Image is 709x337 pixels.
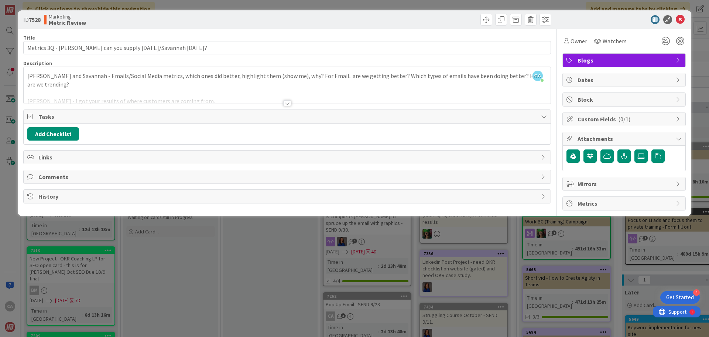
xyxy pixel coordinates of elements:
[578,134,672,143] span: Attachments
[578,179,672,188] span: Mirrors
[23,15,41,24] span: ID
[38,172,537,181] span: Comments
[38,3,40,9] div: 1
[23,60,52,67] span: Description
[532,71,543,81] span: CA
[578,75,672,84] span: Dates
[693,289,700,296] div: 4
[666,294,694,301] div: Get Started
[38,112,537,121] span: Tasks
[38,192,537,201] span: History
[603,37,627,46] span: Watchers
[29,16,41,23] b: 7528
[571,37,587,46] span: Owner
[578,199,672,208] span: Metrics
[49,20,86,26] b: Metric Review
[578,115,672,124] span: Custom Fields
[16,1,34,10] span: Support
[618,115,630,123] span: ( 0/1 )
[27,127,79,141] button: Add Checklist
[23,34,35,41] label: Title
[49,14,86,20] span: Marketing
[660,291,700,304] div: Open Get Started checklist, remaining modules: 4
[578,56,672,65] span: Blogs
[578,95,672,104] span: Block
[27,72,547,88] p: [PERSON_NAME] and Savannah - Emails/Social Media metrics, which ones did better, highlight them (...
[23,41,551,54] input: type card name here...
[38,153,537,162] span: Links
